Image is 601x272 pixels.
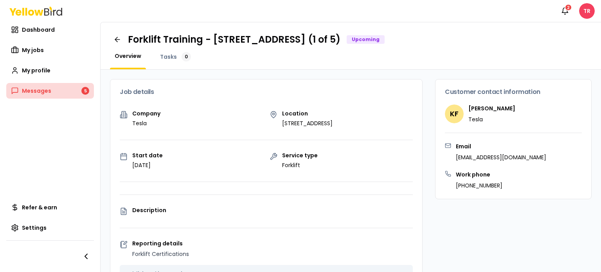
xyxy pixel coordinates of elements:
h3: Customer contact information [445,89,582,95]
button: 2 [557,3,573,19]
h3: Job details [120,89,413,95]
p: [STREET_ADDRESS] [282,119,333,127]
p: Service type [282,153,318,158]
a: Settings [6,220,94,236]
p: Tesla [132,119,160,127]
span: KF [445,104,464,123]
div: 5 [81,87,89,95]
span: Overview [115,52,141,60]
span: Refer & earn [22,204,57,211]
a: Messages5 [6,83,94,99]
span: TR [579,3,595,19]
h3: Email [456,142,546,150]
a: Refer & earn [6,200,94,215]
span: Settings [22,224,47,232]
p: Tesla [468,115,515,123]
p: Company [132,111,160,116]
p: Start date [132,153,163,158]
p: Forklift Certifications [132,249,413,259]
p: [DATE] [132,161,163,169]
a: My profile [6,63,94,78]
p: [PHONE_NUMBER] [456,182,502,189]
p: Location [282,111,333,116]
p: [EMAIL_ADDRESS][DOMAIN_NAME] [456,153,546,161]
a: Dashboard [6,22,94,38]
p: Description [132,207,413,213]
span: My jobs [22,46,44,54]
span: My profile [22,67,50,74]
span: Tasks [160,53,177,61]
p: Forklift [282,161,318,169]
a: Tasks0 [155,52,196,61]
p: Reporting details [132,241,413,246]
div: Upcoming [347,35,385,44]
h1: Forklift Training - [STREET_ADDRESS] (1 of 5) [128,33,340,46]
h3: Work phone [456,171,502,178]
div: 2 [565,4,572,11]
h4: [PERSON_NAME] [468,104,515,112]
a: My jobs [6,42,94,58]
div: 0 [182,52,191,61]
span: Messages [22,87,51,95]
a: Overview [110,52,146,60]
span: Dashboard [22,26,55,34]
